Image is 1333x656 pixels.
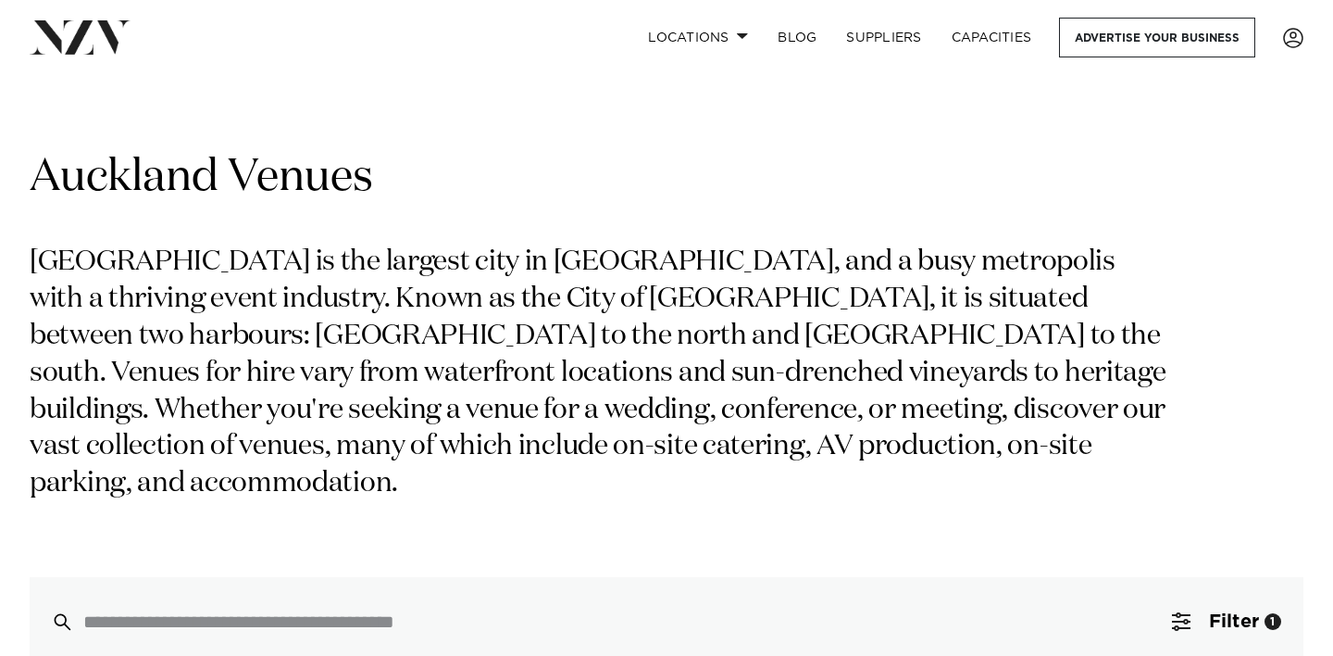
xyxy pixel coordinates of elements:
img: nzv-logo.png [30,20,131,54]
span: Filter [1209,612,1259,631]
a: Advertise your business [1059,18,1255,57]
a: Capacities [937,18,1047,57]
p: [GEOGRAPHIC_DATA] is the largest city in [GEOGRAPHIC_DATA], and a busy metropolis with a thriving... [30,245,1174,503]
a: SUPPLIERS [831,18,936,57]
a: Locations [633,18,763,57]
a: BLOG [763,18,831,57]
h1: Auckland Venues [30,149,1303,208]
div: 1 [1264,613,1281,630]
